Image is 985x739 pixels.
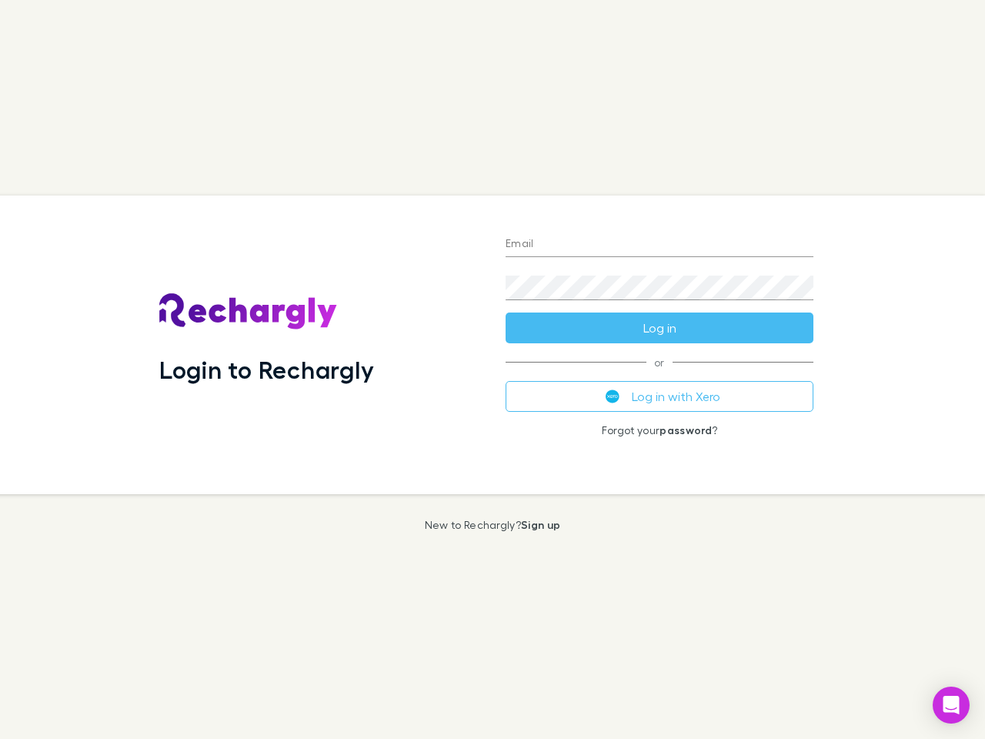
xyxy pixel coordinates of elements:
h1: Login to Rechargly [159,355,374,384]
span: or [506,362,813,363]
button: Log in with Xero [506,381,813,412]
img: Xero's logo [606,390,619,403]
button: Log in [506,313,813,343]
img: Rechargly's Logo [159,293,338,330]
div: Open Intercom Messenger [933,687,970,724]
a: Sign up [521,518,560,531]
p: Forgot your ? [506,424,813,436]
a: password [659,423,712,436]
p: New to Rechargly? [425,519,561,531]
